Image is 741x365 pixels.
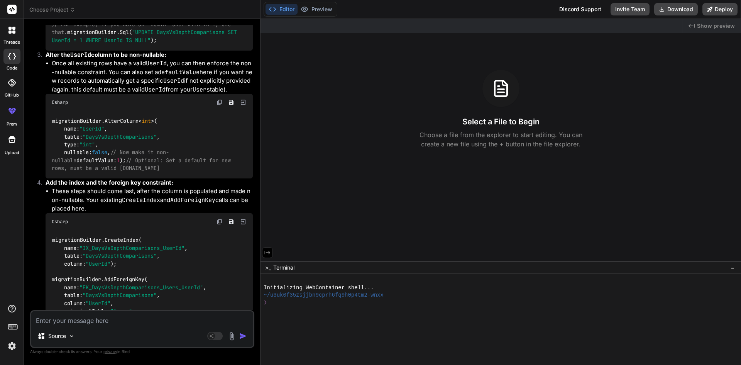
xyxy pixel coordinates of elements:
[163,77,184,85] code: UserId
[555,3,606,15] div: Discord Support
[146,59,167,67] code: UserId
[122,196,160,204] code: CreateIndex
[731,264,735,272] span: −
[52,29,240,44] span: "UPDATE DaysVsDepthComparisons SET UserId = 1 WHERE UserId IS NULL"
[5,340,19,353] img: settings
[80,244,184,251] span: "IX_DaysVsDepthComparisons_UserId"
[52,99,68,105] span: Csharp
[86,260,110,267] span: "UserId"
[52,5,240,44] code: migrationBuilder.Sql( );
[702,3,738,15] button: Deploy
[264,292,384,299] span: ~/u3uk0f35zsjjbn9cprh6fq9h0p4tm2-wnxx
[80,284,203,291] span: "FK_DaysVsDepthComparisons_Users_UserId"
[83,133,157,140] span: "DaysVsDepthComparisons"
[227,332,236,341] img: attachment
[217,219,223,225] img: copy
[142,117,151,124] span: int
[86,300,110,307] span: "UserId"
[110,307,132,314] span: "Users"
[193,86,210,93] code: Users
[70,51,91,59] code: UserId
[611,3,650,15] button: Invite Team
[654,3,698,15] button: Download
[273,264,294,272] span: Terminal
[7,65,17,71] label: code
[52,236,206,331] code: migrationBuilder.CreateIndex( name: , table: , column: ); migrationBuilder.AddForeignKey( name: ,...
[46,179,173,186] strong: Add the index and the foreign key constraint:
[266,4,298,15] button: Editor
[52,59,253,94] li: Once all existing rows have a valid , you can then enforce the non-nullable constraint. You can a...
[52,157,234,171] span: // Optional: Set a default for new rows, must be a valid [DOMAIN_NAME]
[217,99,223,105] img: copy
[48,332,66,340] p: Source
[117,157,120,164] span: 1
[226,216,237,227] button: Save file
[170,196,215,204] code: AddForeignKey
[145,86,166,93] code: UserId
[239,332,247,340] img: icon
[52,21,234,36] span: // For example, if you have an 'Admin' user with ID 1, use that.
[265,264,271,272] span: >_
[80,141,95,148] span: "int"
[226,97,237,108] button: Save file
[264,284,374,292] span: Initializing WebContainer shell...
[83,253,157,260] span: "DaysVsDepthComparisons"
[29,6,75,14] span: Choose Project
[52,149,169,164] span: // Now make it non-nullable
[30,348,254,355] p: Always double-check its answers. Your in Bind
[298,4,335,15] button: Preview
[5,149,19,156] label: Upload
[68,333,75,340] img: Pick Models
[697,22,735,30] span: Show preview
[52,219,68,225] span: Csharp
[240,99,247,106] img: Open in Browser
[52,187,253,213] li: These steps should come last, after the column is populated and made non-nullable. Your existing ...
[5,92,19,98] label: GitHub
[729,261,736,274] button: −
[240,218,247,225] img: Open in Browser
[7,121,17,127] label: prem
[3,39,20,46] label: threads
[264,299,267,306] span: ❯
[83,292,157,299] span: "DaysVsDepthComparisons"
[158,68,200,76] code: defaultValue
[462,116,540,127] h3: Select a File to Begin
[92,149,107,156] span: false
[103,349,117,354] span: privacy
[80,126,104,132] span: "UserId"
[46,51,166,58] strong: Alter the column to be non-nullable:
[414,130,587,149] p: Choose a file from the explorer to start editing. You can create a new file using the + button in...
[52,117,234,172] code: migrationBuilder.AlterColumn< >( name: , table: , type: , nullable: , defaultValue: );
